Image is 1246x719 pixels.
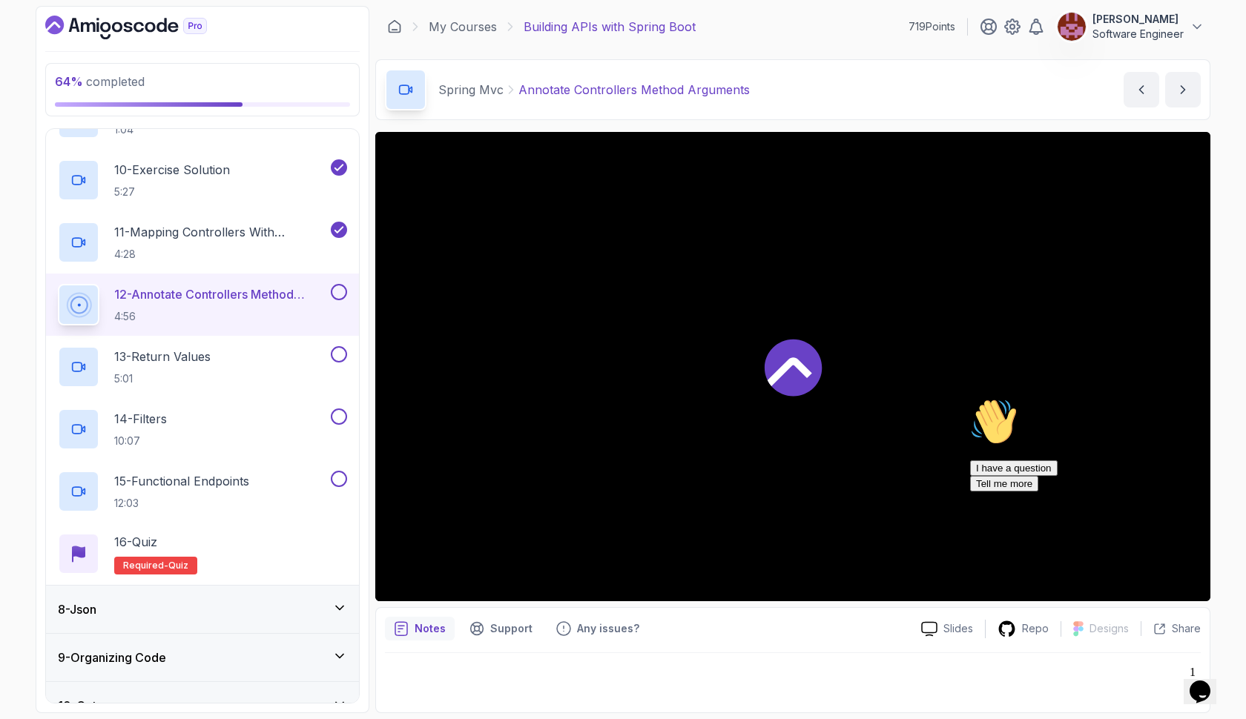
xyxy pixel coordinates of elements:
p: Building APIs with Spring Boot [524,18,696,36]
p: 12:03 [114,496,249,511]
button: 8-Json [46,586,359,633]
p: 719 Points [909,19,955,34]
p: Annotate Controllers Method Arguments [518,81,750,99]
p: 14 - Filters [114,410,167,428]
iframe: chat widget [964,392,1231,652]
img: user profile image [1058,13,1086,41]
iframe: chat widget [1184,660,1231,704]
span: quiz [168,560,188,571]
p: 5:27 [114,185,230,199]
p: 5:01 [114,371,211,386]
button: 13-Return Values5:01 [58,346,347,388]
div: 👋Hi! How can we help?I have a questionTell me more [6,6,273,99]
button: 12-Annotate Controllers Method Arguments4:56 [58,284,347,325]
p: Spring Mvc [438,81,504,99]
button: 9-Organizing Code [46,634,359,681]
span: Required- [123,560,168,571]
p: Notes [415,621,446,636]
span: 64 % [55,74,83,89]
a: Dashboard [45,16,241,39]
p: 4:28 [114,247,328,262]
button: Support button [461,617,541,640]
h3: 10 - Outro [58,697,108,715]
button: notes button [385,617,455,640]
button: user profile image[PERSON_NAME]Software Engineer [1057,12,1204,42]
p: 13 - Return Values [114,348,211,365]
h3: 8 - Json [58,600,96,618]
p: Software Engineer [1092,27,1184,42]
p: 10 - Exercise Solution [114,161,230,179]
p: Any issues? [577,621,639,636]
button: previous content [1124,72,1159,107]
p: 10:07 [114,434,167,448]
h3: 9 - Organizing Code [58,649,166,666]
p: 12 - Annotate Controllers Method Arguments [114,285,328,303]
span: Hi! How can we help? [6,44,147,56]
button: 14-Filters10:07 [58,408,347,450]
button: Feedback button [547,617,648,640]
p: 1:04 [114,122,174,137]
button: 11-Mapping Controllers With @Requestmapping4:28 [58,222,347,263]
button: 15-Functional Endpoints12:03 [58,471,347,512]
button: 16-QuizRequired-quiz [58,533,347,574]
p: 11 - Mapping Controllers With @Requestmapping [114,223,328,241]
p: [PERSON_NAME] [1092,12,1184,27]
p: 16 - Quiz [114,533,157,551]
button: I have a question [6,68,93,84]
button: next content [1165,72,1201,107]
a: Slides [909,621,985,637]
p: Slides [943,621,973,636]
p: 15 - Functional Endpoints [114,472,249,490]
button: 10-Exercise Solution5:27 [58,159,347,201]
a: Dashboard [387,19,402,34]
span: completed [55,74,145,89]
p: Support [490,621,533,636]
p: 4:56 [114,309,328,324]
button: Tell me more [6,84,74,99]
a: My Courses [429,18,497,36]
img: :wave: [6,6,53,53]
